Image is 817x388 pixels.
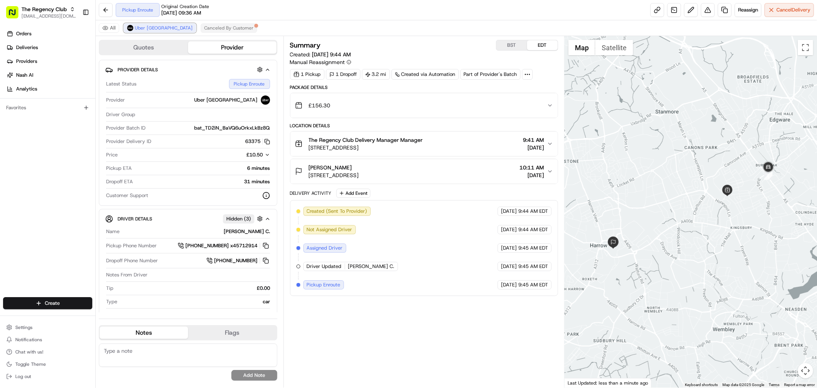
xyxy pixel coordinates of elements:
[496,40,527,50] button: BST
[518,281,548,288] span: 9:45 AM EDT
[501,208,517,215] span: [DATE]
[566,378,592,388] a: Open this area in Google Maps (opens a new window)
[307,281,341,288] span: Pickup Enroute
[309,144,423,151] span: [STREET_ADDRESS]
[130,76,139,85] button: Start new chat
[26,81,97,87] div: We're available if you need us!
[309,171,359,179] span: [STREET_ADDRESS]
[99,23,119,33] button: All
[307,263,342,270] span: Driver Updated
[8,31,139,43] p: Welcome 👋
[106,151,118,158] span: Price
[106,192,148,199] span: Customer Support
[518,245,548,252] span: 9:45 AM EDT
[106,228,120,235] span: Name
[501,226,517,233] span: [DATE]
[290,69,324,80] div: 1 Pickup
[290,123,558,129] div: Location Details
[309,102,331,109] span: £156.30
[5,108,62,122] a: 📗Knowledge Base
[105,212,271,225] button: Driver DetailsHidden (3)
[16,44,38,51] span: Deliveries
[518,208,548,215] span: 9:44 AM EDT
[178,242,270,250] a: [PHONE_NUMBER] x45712914
[290,190,332,196] div: Delivery Activity
[722,383,764,387] span: Map data ©2025 Google
[519,164,544,171] span: 10:11 AM
[3,297,92,309] button: Create
[309,136,423,144] span: The Regency Club Delivery Manager Manager
[16,58,37,65] span: Providers
[105,63,271,76] button: Provider Details
[226,215,251,222] span: Hidden ( 3 )
[161,10,201,16] span: [DATE] 09:36 AM
[127,25,133,31] img: uber-new-logo.jpeg
[523,144,544,151] span: [DATE]
[106,285,113,292] span: Tip
[206,256,270,265] a: [PHONE_NUMBER]
[519,171,544,179] span: [DATE]
[100,327,188,339] button: Notes
[518,263,548,270] span: 9:45 AM EDT
[568,40,595,55] button: Show street map
[3,3,79,21] button: The Regency Club[EMAIL_ADDRESS][DOMAIN_NAME]
[391,69,459,80] a: Created via Automation
[595,40,633,55] button: Show satellite imagery
[20,49,126,58] input: Clear
[336,189,370,198] button: Add Event
[765,3,814,17] button: CancelDelivery
[290,58,351,66] button: Manual Reassignment
[527,40,558,50] button: EDT
[136,178,270,185] div: 31 minutes
[100,41,188,54] button: Quotes
[185,242,257,249] span: [PHONE_NUMBER] x45712914
[246,138,270,145] button: 63375
[312,51,351,58] span: [DATE] 9:44 AM
[106,138,151,145] span: Provider Delivery ID
[76,130,93,136] span: Pylon
[124,23,196,33] button: Uber [GEOGRAPHIC_DATA]
[106,298,117,305] span: Type
[116,285,270,292] div: £0.00
[15,337,42,343] span: Notifications
[21,5,67,13] button: The Regency Club
[3,102,92,114] div: Favorites
[123,228,270,235] div: [PERSON_NAME] C.
[15,349,43,355] span: Chat with us!
[204,25,254,31] span: Canceled By Customer
[54,130,93,136] a: Powered byPylon
[123,312,270,319] div: Delivery
[15,111,59,119] span: Knowledge Base
[566,378,592,388] img: Google
[223,214,265,224] button: Hidden (3)
[735,3,761,17] button: Reassign
[21,13,76,19] button: [EMAIL_ADDRESS][DOMAIN_NAME]
[501,245,517,252] span: [DATE]
[26,73,126,81] div: Start new chat
[106,242,157,249] span: Pickup Phone Number
[15,361,46,367] span: Toggle Theme
[135,25,193,31] span: Uber [GEOGRAPHIC_DATA]
[3,334,92,345] button: Notifications
[3,55,95,67] a: Providers
[8,73,21,87] img: 1736555255976-a54dd68f-1ca7-489b-9aae-adbdc363a1c4
[3,322,92,333] button: Settings
[764,171,773,180] div: 2
[188,41,277,54] button: Provider
[518,226,548,233] span: 9:44 AM EDT
[120,298,270,305] div: car
[290,51,351,58] span: Created:
[8,8,23,23] img: Nash
[203,151,270,158] button: £10.50
[738,7,758,13] span: Reassign
[247,151,263,158] span: £10.50
[290,132,558,156] button: The Regency Club Delivery Manager Manager[STREET_ADDRESS]9:41 AM[DATE]
[62,108,126,122] a: 💻API Documentation
[3,41,95,54] a: Deliveries
[290,42,321,49] h3: Summary
[685,382,718,388] button: Keyboard shortcuts
[214,257,257,264] span: [PHONE_NUMBER]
